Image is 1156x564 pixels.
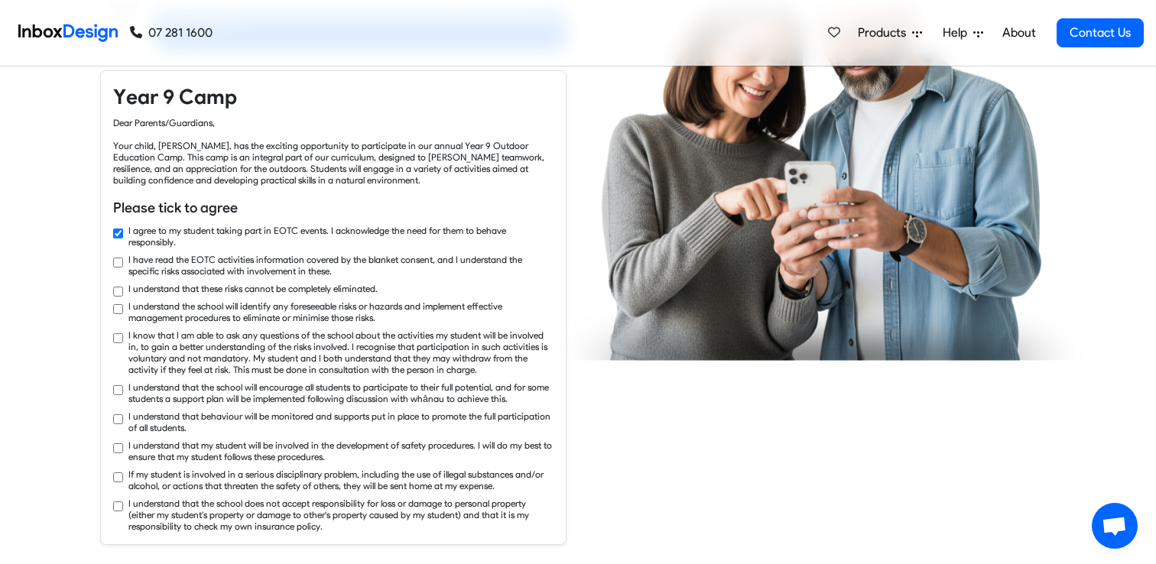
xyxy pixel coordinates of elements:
[128,300,554,323] label: I understand the school will identify any foreseeable risks or hazards and implement effective ma...
[852,18,928,48] a: Products
[128,283,378,294] label: I understand that these risks cannot be completely eliminated.
[113,117,554,186] div: Dear Parents/Guardians, Your child, [PERSON_NAME], has the exciting opportunity to participate in...
[130,24,213,42] a: 07 281 1600
[998,18,1040,48] a: About
[128,381,554,404] label: I understand that the school will encourage all students to participate to their full potential, ...
[128,329,554,375] label: I know that I am able to ask any questions of the school about the activities my student will be ...
[943,24,973,42] span: Help
[1057,18,1144,47] a: Contact Us
[858,24,912,42] span: Products
[128,468,554,491] label: If my student is involved in a serious disciplinary problem, including the use of illegal substan...
[113,83,554,111] h4: Year 9 Camp
[128,254,554,277] label: I have read the EOTC activities information covered by the blanket consent, and I understand the ...
[128,439,554,462] label: I understand that my student will be involved in the development of safety procedures. I will do ...
[128,498,554,532] label: I understand that the school does not accept responsibility for loss or damage to personal proper...
[128,225,554,248] label: I agree to my student taking part in EOTC events. I acknowledge the need for them to behave respo...
[113,198,554,218] h6: Please tick to agree
[128,410,554,433] label: I understand that behaviour will be monitored and supports put in place to promote the full parti...
[1092,503,1138,549] div: Open chat
[937,18,989,48] a: Help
